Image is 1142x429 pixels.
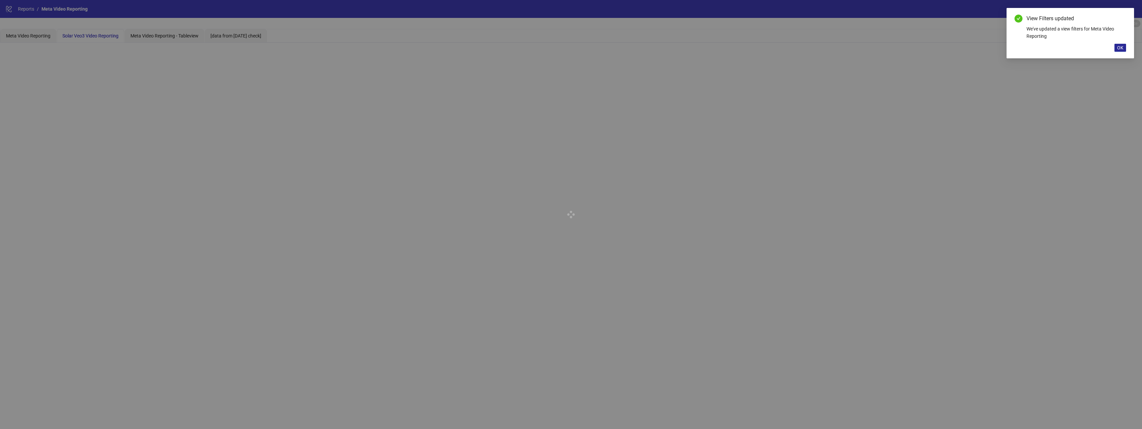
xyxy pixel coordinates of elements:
[1026,25,1126,40] div: We've updated a view filters for Meta Video Reporting
[1114,44,1126,52] button: OK
[1026,15,1126,23] div: View Filters updated
[1119,15,1126,22] a: Close
[1117,45,1123,50] span: OK
[1015,15,1022,23] span: check-circle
